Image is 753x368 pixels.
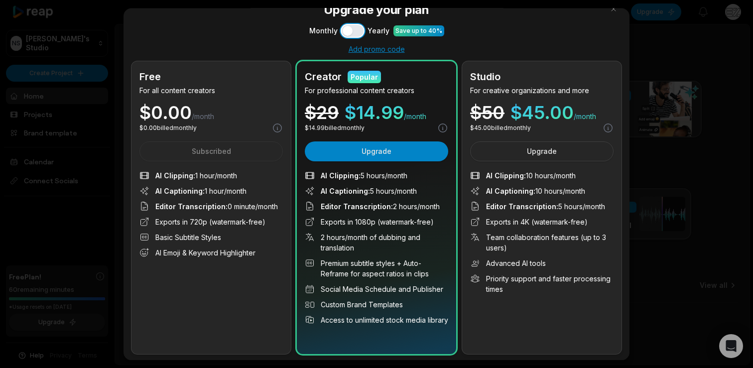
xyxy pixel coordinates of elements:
span: 2 hours/month [321,202,440,212]
li: 2 hours/month of dubbing and translation [305,233,448,253]
li: Basic Subtitle Styles [139,233,283,243]
p: $ 14.99 billed monthly [305,124,365,133]
span: Editor Transcription : [321,203,393,211]
span: $ 45.00 [510,104,574,122]
li: Exports in 4K (watermark-free) [470,217,614,228]
h3: Upgrade your plan [131,1,622,19]
p: $ 0.00 billed monthly [139,124,197,133]
li: AI Emoji & Keyword Highlighter [139,248,283,258]
li: Team collaboration features (up to 3 users) [470,233,614,253]
p: For all content creators [139,86,283,96]
span: AI Captioning : [321,187,370,196]
span: 1 hour/month [155,186,247,197]
span: 5 hours/month [321,186,417,197]
span: /month [404,112,426,122]
span: Monthly [309,26,338,36]
button: Upgrade [470,142,614,162]
span: $ 0.00 [139,104,192,122]
div: Add promo code [131,45,622,54]
li: Advanced AI tools [470,258,614,269]
div: $ 29 [305,104,339,122]
span: 5 hours/month [321,171,407,181]
h2: Studio [470,70,501,85]
span: AI Clipping : [486,172,526,180]
span: AI Clipping : [155,172,195,180]
span: Editor Transcription : [486,203,558,211]
li: Premium subtitle styles + Auto-Reframe for aspect ratios in clips [305,258,448,279]
li: Access to unlimited stock media library [305,315,448,326]
div: Save up to 40% [395,26,442,35]
span: /month [192,112,214,122]
span: Editor Transcription : [155,203,228,211]
li: Priority support and faster processing times [470,274,614,295]
button: Upgrade [305,142,448,162]
span: AI Captioning : [155,187,205,196]
p: For professional content creators [305,86,448,96]
li: Exports in 1080p (watermark-free) [305,217,448,228]
span: 0 minute/month [155,202,278,212]
h2: Free [139,70,161,85]
span: 10 hours/month [486,171,576,181]
span: $ 14.99 [345,104,404,122]
p: $ 45.00 billed monthly [470,124,531,133]
p: For creative organizations and more [470,86,614,96]
span: Yearly [368,26,389,36]
span: 1 hour/month [155,171,237,181]
h2: Creator [305,70,342,85]
li: Exports in 720p (watermark-free) [139,217,283,228]
li: Social Media Schedule and Publisher [305,284,448,295]
span: 10 hours/month [486,186,585,197]
div: Popular [351,72,378,82]
span: AI Clipping : [321,172,361,180]
span: 5 hours/month [486,202,605,212]
span: /month [574,112,596,122]
span: AI Captioning : [486,187,535,196]
li: Custom Brand Templates [305,300,448,310]
div: $ 50 [470,104,504,122]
